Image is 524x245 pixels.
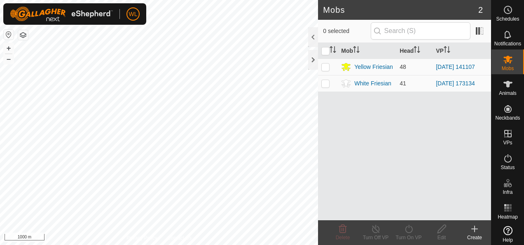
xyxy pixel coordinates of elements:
[496,16,519,21] span: Schedules
[396,43,433,59] th: Head
[503,238,513,243] span: Help
[126,234,157,242] a: Privacy Policy
[10,7,113,21] img: Gallagher Logo
[425,234,458,241] div: Edit
[18,30,28,40] button: Map Layers
[503,140,512,145] span: VPs
[330,47,336,54] p-sorticon: Activate to sort
[353,47,360,54] p-sorticon: Activate to sort
[494,41,521,46] span: Notifications
[433,43,491,59] th: VP
[354,79,391,88] div: White Friesian
[400,80,406,87] span: 41
[4,30,14,40] button: Reset Map
[502,66,514,71] span: Mobs
[458,234,491,241] div: Create
[129,10,138,19] span: WL
[400,64,406,70] span: 48
[167,234,192,242] a: Contact Us
[495,115,520,120] span: Neckbands
[354,63,393,71] div: Yellow Friesian
[436,80,475,87] a: [DATE] 173134
[336,235,350,240] span: Delete
[359,234,392,241] div: Turn Off VP
[392,234,425,241] div: Turn On VP
[338,43,396,59] th: Mob
[323,5,478,15] h2: Mobs
[4,43,14,53] button: +
[444,47,450,54] p-sorticon: Activate to sort
[323,27,370,35] span: 0 selected
[501,165,515,170] span: Status
[4,54,14,64] button: –
[414,47,420,54] p-sorticon: Activate to sort
[371,22,470,40] input: Search (S)
[499,91,517,96] span: Animals
[503,190,512,195] span: Infra
[478,4,483,16] span: 2
[498,214,518,219] span: Heatmap
[436,64,475,70] a: [DATE] 141107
